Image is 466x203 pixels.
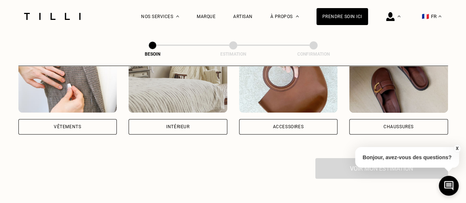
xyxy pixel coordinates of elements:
img: Chaussures [349,46,448,113]
a: Artisan [233,14,253,19]
a: Prendre soin ici [316,8,368,25]
img: icône connexion [386,12,395,21]
img: Vêtements [18,46,117,113]
img: Menu déroulant [397,15,400,17]
div: Accessoires [273,125,304,129]
div: Estimation [196,52,270,57]
img: menu déroulant [438,15,441,17]
span: 🇫🇷 [422,13,429,20]
img: Intérieur [129,46,227,113]
button: X [453,144,460,153]
div: Besoin [116,52,189,57]
img: Logo du service de couturière Tilli [21,13,83,20]
a: Marque [197,14,216,19]
img: Accessoires [239,46,338,113]
p: Bonjour, avez-vous des questions? [355,147,459,168]
div: Chaussures [383,125,414,129]
img: Menu déroulant à propos [296,15,299,17]
div: Confirmation [277,52,350,57]
div: Vêtements [54,125,81,129]
div: Intérieur [166,125,189,129]
img: Menu déroulant [176,15,179,17]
